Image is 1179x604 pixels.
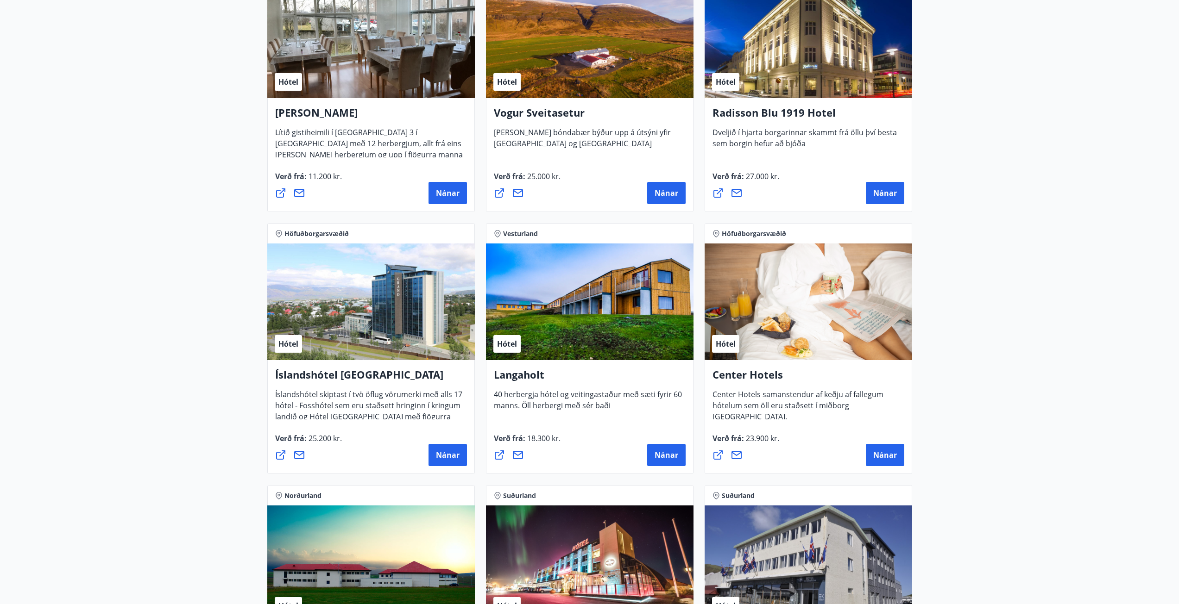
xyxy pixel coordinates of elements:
button: Nánar [866,182,904,204]
h4: Radisson Blu 1919 Hotel [712,106,904,127]
span: 23.900 kr. [744,433,779,443]
span: Hótel [716,77,736,87]
span: Höfuðborgarsvæðið [722,229,786,238]
span: Íslandshótel skiptast í tvö öflug vörumerki með alls 17 hótel - Fosshótel sem eru staðsett hringi... [275,389,462,440]
button: Nánar [647,444,686,466]
h4: Íslandshótel [GEOGRAPHIC_DATA] [275,367,467,389]
span: Nánar [436,450,460,460]
button: Nánar [429,444,467,466]
span: Verð frá : [712,171,779,189]
button: Nánar [866,444,904,466]
span: Nánar [655,188,678,198]
span: Hótel [716,339,736,349]
span: Lítið gistiheimili í [GEOGRAPHIC_DATA] 3 í [GEOGRAPHIC_DATA] með 12 herbergjum, allt frá eins [PE... [275,127,463,178]
span: Hótel [497,339,517,349]
button: Nánar [429,182,467,204]
span: Nánar [436,188,460,198]
h4: Vogur Sveitasetur [494,106,686,127]
span: Verð frá : [712,433,779,451]
span: Verð frá : [275,433,342,451]
span: Nánar [873,450,897,460]
span: Suðurland [503,491,536,500]
span: Center Hotels samanstendur af keðju af fallegum hótelum sem öll eru staðsett í miðborg [GEOGRAPHI... [712,389,883,429]
span: Vesturland [503,229,538,238]
h4: [PERSON_NAME] [275,106,467,127]
span: 25.000 kr. [525,171,561,181]
span: 40 herbergja hótel og veitingastaður með sæti fyrir 60 manns. Öll herbergi með sér baði [494,389,682,418]
span: Verð frá : [494,171,561,189]
span: Verð frá : [275,171,342,189]
span: Suðurland [722,491,755,500]
span: 25.200 kr. [307,433,342,443]
h4: Langaholt [494,367,686,389]
span: [PERSON_NAME] bóndabær býður upp á útsýni yfir [GEOGRAPHIC_DATA] og [GEOGRAPHIC_DATA] [494,127,671,156]
span: Hótel [278,339,298,349]
span: Höfuðborgarsvæðið [284,229,349,238]
span: 27.000 kr. [744,171,779,181]
span: Norðurland [284,491,322,500]
span: 11.200 kr. [307,171,342,181]
span: 18.300 kr. [525,433,561,443]
span: Dveljið í hjarta borgarinnar skammt frá öllu því besta sem borgin hefur að bjóða [712,127,897,156]
span: Nánar [655,450,678,460]
span: Nánar [873,188,897,198]
span: Hótel [497,77,517,87]
button: Nánar [647,182,686,204]
span: Hótel [278,77,298,87]
h4: Center Hotels [712,367,904,389]
span: Verð frá : [494,433,561,451]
